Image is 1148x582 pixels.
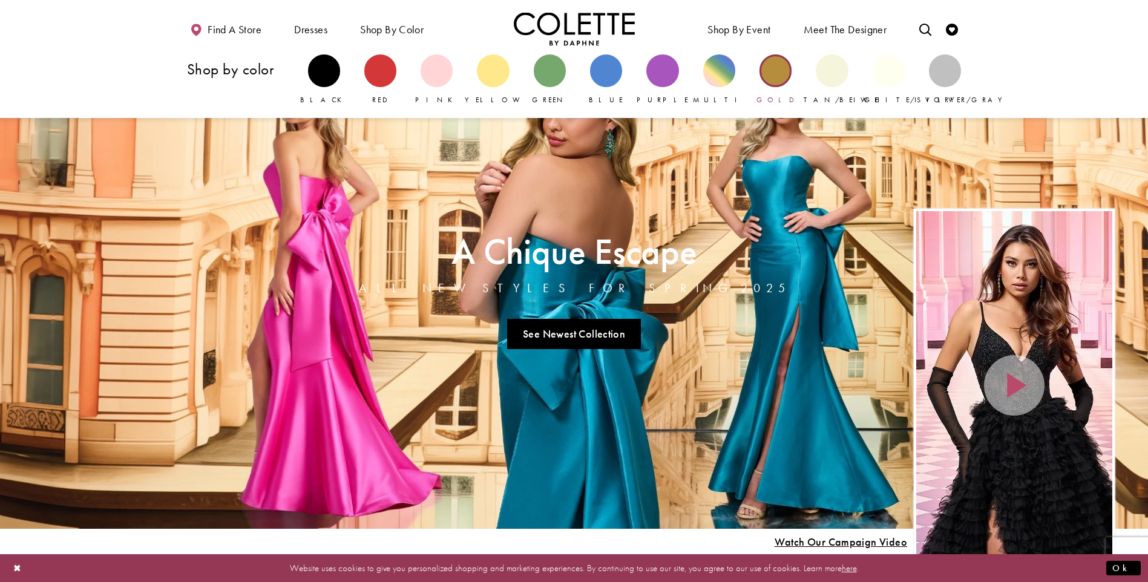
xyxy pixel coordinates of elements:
span: Pink [415,95,459,105]
h3: Shop by color [187,61,296,77]
span: Purple [637,95,689,105]
a: See Newest Collection A Chique Escape All New Styles For Spring 2025 [507,319,641,349]
span: Shop By Event [707,24,770,36]
span: Play Slide #15 Video [774,536,907,548]
a: Visit Home Page [514,12,635,45]
a: Purple [646,54,678,105]
span: White/Ivory [861,95,961,105]
a: Meet the designer [801,12,890,45]
span: Gold [756,95,795,105]
span: Find a store [208,24,261,36]
span: Blue [589,95,623,105]
a: Black [308,54,340,105]
a: Gold [759,54,792,105]
a: Find a store [187,12,264,45]
a: Silver/Gray [929,54,961,105]
a: Multi [703,54,735,105]
a: Check Wishlist [943,12,961,45]
ul: Slider Links [355,314,793,354]
button: Close Dialog [7,557,28,578]
span: Green [532,95,568,105]
p: Website uses cookies to give you personalized shopping and marketing experiences. By continuing t... [87,560,1061,576]
span: Dresses [291,12,330,45]
a: Pink [421,54,453,105]
span: Yellow [465,95,526,105]
span: Tan/Beige [804,95,879,105]
a: Red [364,54,396,105]
a: Tan/Beige [816,54,848,105]
span: Multi [693,95,745,105]
span: Shop by color [360,24,424,36]
a: Blue [590,54,622,105]
a: Yellow [477,54,509,105]
a: here [842,561,857,574]
span: Red [372,95,388,105]
a: Green [534,54,566,105]
span: Black [300,95,348,105]
span: Shop By Event [704,12,773,45]
span: Meet the designer [804,24,887,36]
span: Shop by color [357,12,427,45]
span: Silver/Gray [917,95,1008,105]
a: White/Ivory [873,54,905,105]
span: Dresses [294,24,327,36]
a: Toggle search [916,12,934,45]
img: Colette by Daphne [514,12,635,45]
button: Submit Dialog [1106,560,1141,575]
